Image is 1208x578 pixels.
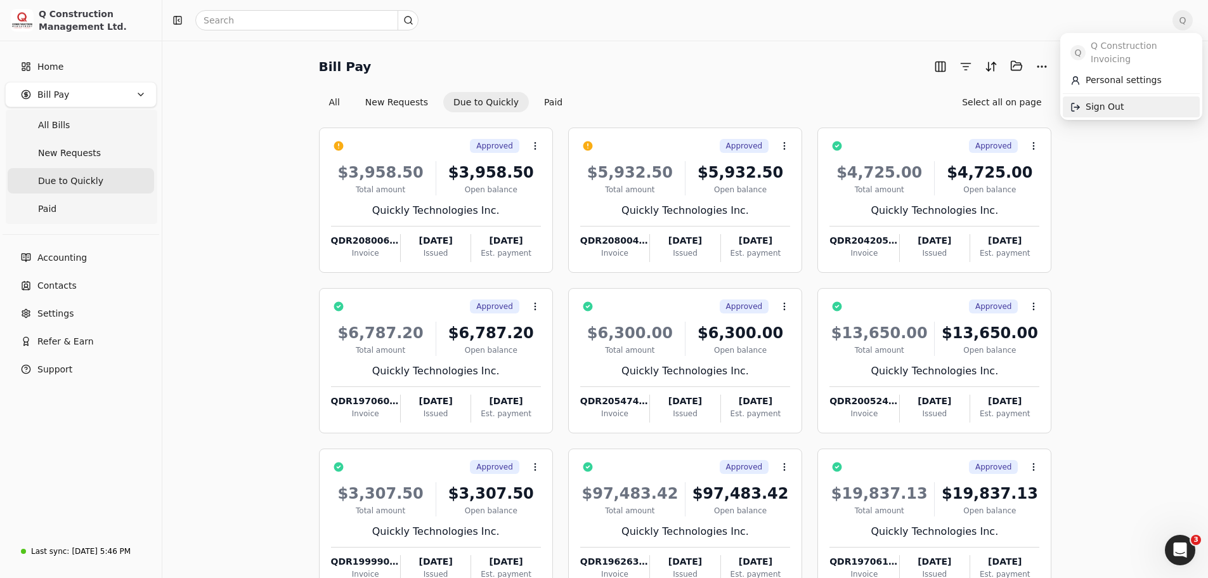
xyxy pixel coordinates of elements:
div: [DATE] [471,395,540,408]
div: Quickly Technologies Inc. [580,524,790,539]
div: [DATE] [970,555,1039,568]
div: Est. payment [471,408,540,419]
button: Select all on page [952,92,1051,112]
span: Approved [975,461,1012,473]
span: Accounting [37,251,87,265]
span: Due to Quickly [38,174,103,188]
span: Approved [476,140,513,152]
div: [DATE] [650,555,720,568]
div: [DATE] 5:46 PM [72,546,131,557]
a: Accounting [5,245,157,270]
div: Total amount [829,345,929,356]
span: Q [1172,10,1193,30]
div: Invoice filter options [319,92,573,112]
div: Quickly Technologies Inc. [829,364,1039,379]
div: Issued [401,247,471,259]
span: Q Construction Invoicing [1091,39,1192,66]
div: $3,307.50 [441,482,541,505]
div: Total amount [580,345,680,356]
span: Approved [726,461,763,473]
div: QDR208004-1336 [580,234,649,247]
button: Support [5,357,157,382]
span: New Requests [38,147,101,160]
button: Refer & Earn [5,329,157,354]
a: Paid [8,196,154,221]
span: Approved [975,301,1012,312]
div: QDR200524-0243 [829,395,899,408]
button: Paid [534,92,573,112]
div: $19,837.13 [940,482,1039,505]
span: 3 [1191,535,1201,545]
div: Q Construction Management Ltd. [39,8,151,33]
div: Est. payment [721,408,790,419]
button: Due to Quickly [443,92,529,112]
div: QDR199990-004 [331,555,400,568]
span: Personal settings [1086,74,1162,87]
a: Last sync:[DATE] 5:46 PM [5,540,157,563]
div: Last sync: [31,546,69,557]
img: 3171ca1f-602b-4dfe-91f0-0ace091e1481.jpeg [11,9,34,32]
div: Est. payment [721,247,790,259]
h2: Bill Pay [319,56,372,77]
div: [DATE] [471,555,540,568]
div: Issued [650,247,720,259]
div: Invoice [580,247,649,259]
a: All Bills [8,112,154,138]
div: [DATE] [900,555,970,568]
button: New Requests [355,92,438,112]
span: Approved [476,461,513,473]
div: [DATE] [721,234,790,247]
div: Quickly Technologies Inc. [331,524,541,539]
div: QDR196263--JAB [580,555,649,568]
div: $3,307.50 [331,482,431,505]
div: [DATE] [650,234,720,247]
button: More [1032,56,1052,77]
div: [DATE] [900,234,970,247]
div: QDR205474-006 [580,395,649,408]
div: Open balance [940,345,1039,356]
div: $97,483.42 [580,482,680,505]
div: $5,932.50 [580,161,680,184]
div: $6,787.20 [331,322,431,345]
div: Quickly Technologies Inc. [829,524,1039,539]
div: Issued [900,408,970,419]
div: $97,483.42 [691,482,790,505]
div: Open balance [940,505,1039,516]
div: QDR208006-1329 [331,234,400,247]
div: Quickly Technologies Inc. [331,364,541,379]
div: Total amount [331,505,431,516]
div: Open balance [441,345,541,356]
div: $6,300.00 [691,322,790,345]
div: Open balance [691,345,790,356]
div: [DATE] [471,234,540,247]
div: $3,958.50 [331,161,431,184]
div: [DATE] [650,395,720,408]
div: Open balance [691,505,790,516]
button: All [319,92,350,112]
div: [DATE] [970,234,1039,247]
div: [DATE] [401,234,471,247]
span: Approved [726,301,763,312]
span: Paid [38,202,56,216]
div: [DATE] [900,395,970,408]
span: Approved [476,301,513,312]
span: Approved [726,140,763,152]
div: Quickly Technologies Inc. [331,203,541,218]
div: $19,837.13 [829,482,929,505]
div: Quickly Technologies Inc. [580,364,790,379]
span: All Bills [38,119,70,132]
div: Open balance [441,184,541,195]
div: Invoice [331,408,400,419]
span: Approved [975,140,1012,152]
div: Quickly Technologies Inc. [829,203,1039,218]
div: Total amount [580,184,680,195]
div: Issued [650,408,720,419]
span: Support [37,363,72,376]
div: $13,650.00 [829,322,929,345]
button: Batch (0) [1006,56,1027,76]
div: Invoice [829,247,899,259]
div: $3,958.50 [441,161,541,184]
div: Total amount [829,505,929,516]
div: Issued [900,247,970,259]
div: Est. payment [471,247,540,259]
